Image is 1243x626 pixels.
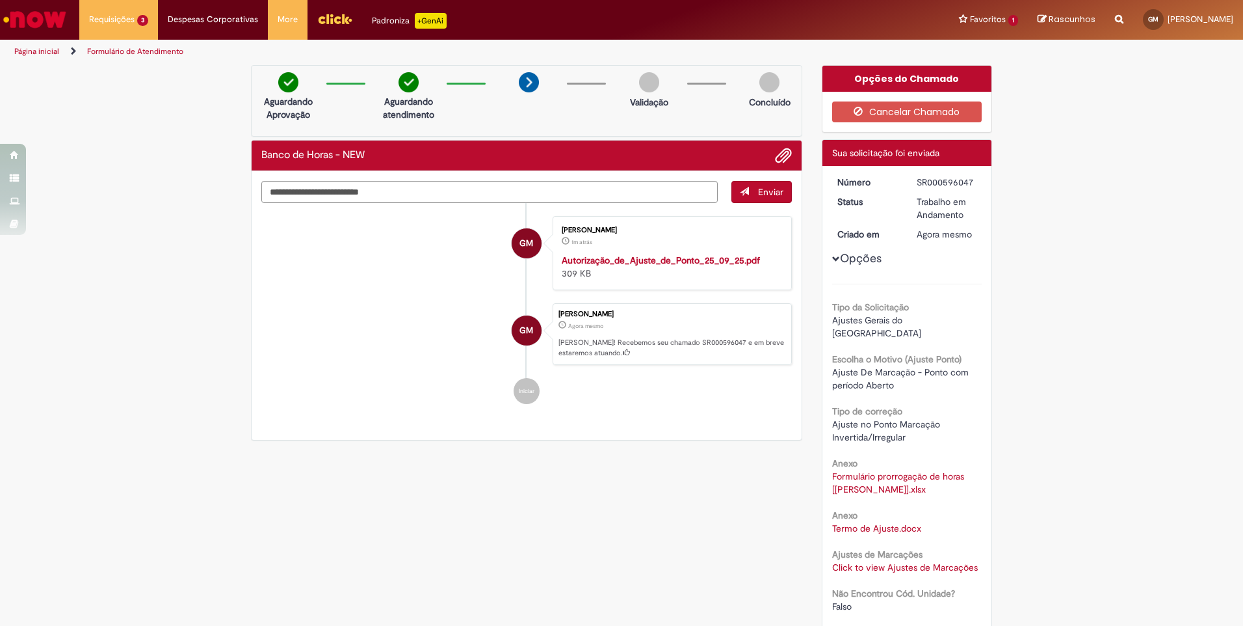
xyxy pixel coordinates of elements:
img: check-circle-green.png [399,72,419,92]
span: More [278,13,298,26]
div: 01/10/2025 08:43:03 [917,228,977,241]
button: Adicionar anexos [775,147,792,164]
p: Concluído [749,96,791,109]
div: Gabrielly Farinhake Meira [512,316,542,346]
img: img-circle-grey.png [639,72,659,92]
time: 01/10/2025 08:43:03 [917,228,972,240]
dt: Número [828,176,908,189]
a: Download de Formulário prorrogação de horas [Jornada dobrada].xlsx [832,470,967,495]
h2: Banco de Horas - NEW Histórico de tíquete [261,150,365,161]
button: Cancelar Chamado [832,102,982,122]
p: Validação [630,96,668,109]
span: Sua solicitação foi enviada [832,147,939,159]
div: Opções do Chamado [822,66,992,92]
a: Click to view Ajustes de Marcações [832,562,978,573]
a: Formulário de Atendimento [87,46,183,57]
b: Escolha o Motivo (Ajuste Ponto) [832,353,962,365]
ul: Histórico de tíquete [261,203,792,418]
span: 3 [137,15,148,26]
li: Gabrielly Farinhake Meira [261,303,792,366]
b: Ajustes de Marcações [832,549,922,560]
span: Requisições [89,13,135,26]
a: Download de Termo de Ajuste.docx [832,523,921,534]
p: +GenAi [415,13,447,29]
div: SR000596047 [917,176,977,189]
span: [PERSON_NAME] [1168,14,1233,25]
div: Gabrielly Farinhake Meira [512,228,542,258]
button: Enviar [731,181,792,203]
b: Anexo [832,457,857,469]
img: click_logo_yellow_360x200.png [317,9,352,29]
a: Página inicial [14,46,59,57]
img: ServiceNow [1,7,68,33]
a: Rascunhos [1038,14,1095,26]
ul: Trilhas de página [10,40,819,64]
p: [PERSON_NAME]! Recebemos seu chamado SR000596047 e em breve estaremos atuando. [558,338,785,358]
img: img-circle-grey.png [759,72,779,92]
span: Agora mesmo [568,322,603,330]
b: Tipo de correção [832,405,902,417]
div: Padroniza [372,13,447,29]
img: check-circle-green.png [278,72,298,92]
p: Aguardando Aprovação [257,95,320,121]
span: Falso [832,601,852,612]
span: Enviar [758,186,783,198]
span: Agora mesmo [917,228,972,240]
div: [PERSON_NAME] [558,310,785,318]
b: Tipo da Solicitação [832,301,909,313]
span: Ajuste De Marcação - Ponto com período Aberto [832,366,971,391]
span: Rascunhos [1049,13,1095,25]
span: GM [519,315,533,346]
b: Anexo [832,510,857,521]
img: arrow-next.png [519,72,539,92]
span: 1m atrás [571,238,592,246]
div: 309 KB [562,254,778,280]
span: GM [519,228,533,259]
time: 01/10/2025 08:43:03 [568,322,603,330]
p: Aguardando atendimento [377,95,440,121]
dt: Status [828,195,908,208]
span: Ajuste no Ponto Marcação Invertida/Irregular [832,418,943,443]
div: Trabalho em Andamento [917,195,977,221]
span: GM [1148,15,1158,23]
div: [PERSON_NAME] [562,226,778,234]
span: 1 [1008,15,1018,26]
dt: Criado em [828,228,908,241]
span: Ajustes Gerais do [GEOGRAPHIC_DATA] [832,314,921,339]
a: Autorização_de_Ajuste_de_Ponto_25_09_25.pdf [562,254,760,266]
span: Despesas Corporativas [168,13,258,26]
span: Favoritos [970,13,1006,26]
time: 01/10/2025 08:41:44 [571,238,592,246]
b: Não Encontrou Cód. Unidade? [832,588,955,599]
textarea: Digite sua mensagem aqui... [261,181,718,203]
